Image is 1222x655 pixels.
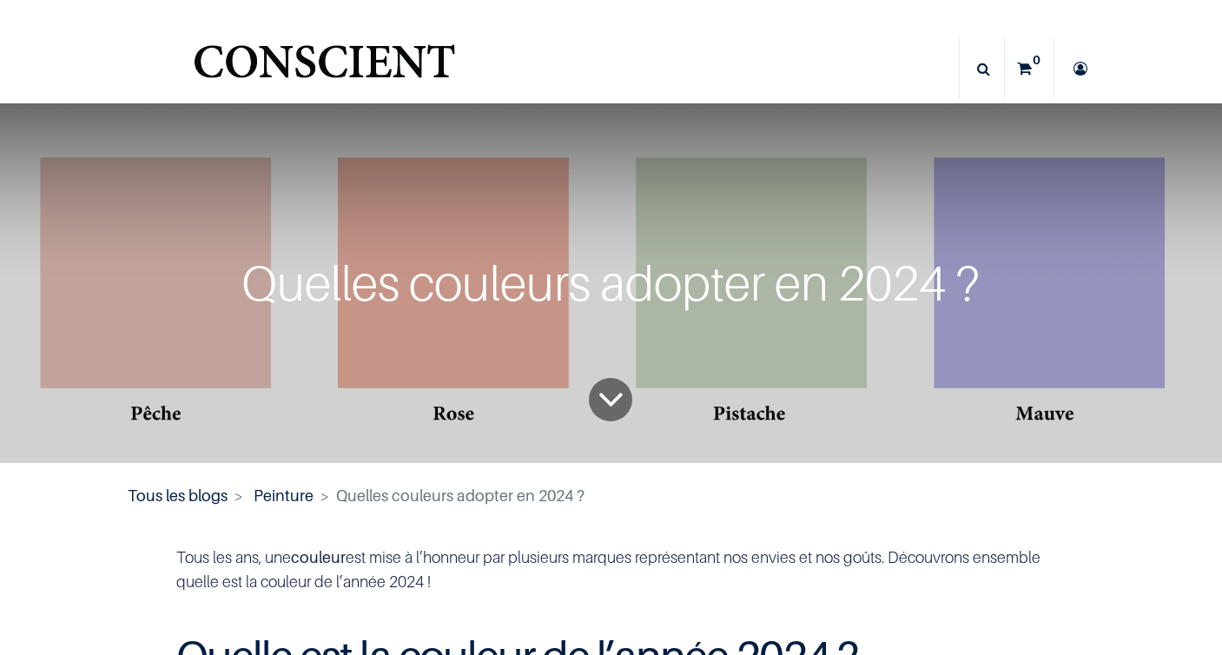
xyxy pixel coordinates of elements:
b: couleur [291,548,346,566]
a: To blog content [589,378,632,421]
i: To blog content [598,364,624,435]
span: ous les ans, une est mise à l’honneur par plusieurs marques représentant nos envies et nos goûts.... [176,548,1040,591]
span: T [176,548,185,566]
a: Tous les blogs [128,486,228,505]
sup: 0 [1028,51,1045,69]
a: 0 [1005,38,1054,99]
a: Logo of Conscient [190,35,459,103]
nav: fil d'Ariane [128,484,1094,507]
span: Quelles couleurs adopter en 2024 ? [336,486,585,505]
img: Conscient [190,35,459,103]
a: Peinture [254,486,314,505]
div: Quelles couleurs adopter en 2024 ? [74,247,1147,320]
